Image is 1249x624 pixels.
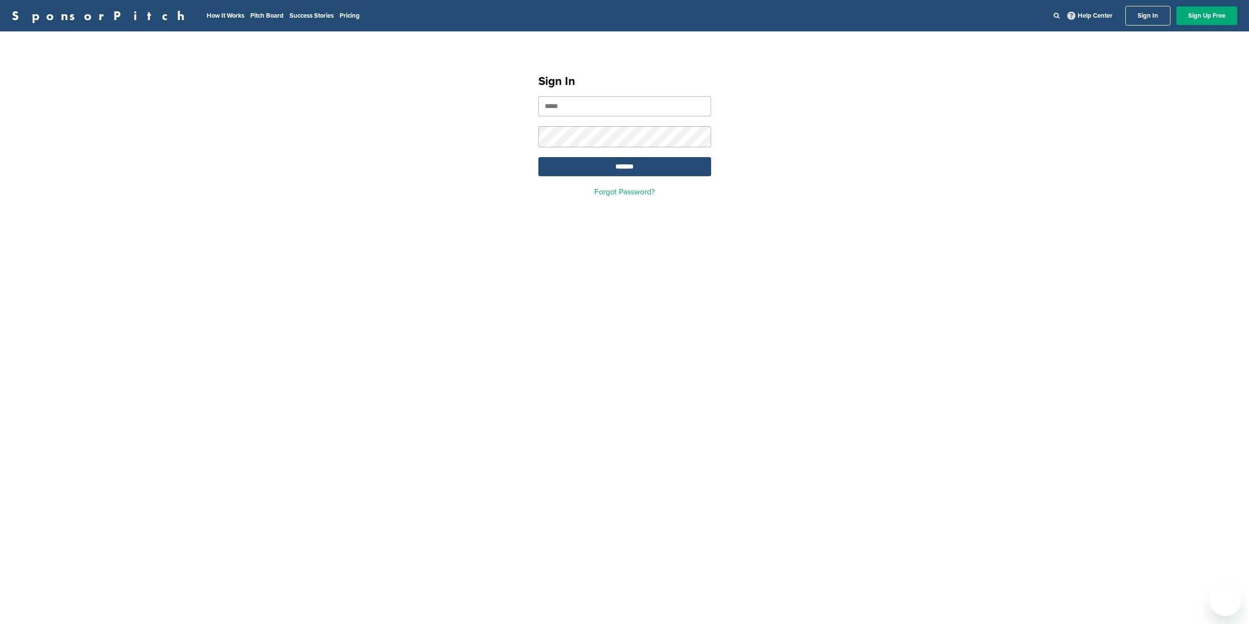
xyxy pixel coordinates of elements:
[250,12,284,20] a: Pitch Board
[1210,585,1241,616] iframe: Button to launch messaging window
[594,187,655,197] a: Forgot Password?
[12,9,191,22] a: SponsorPitch
[1065,10,1115,22] a: Help Center
[340,12,360,20] a: Pricing
[1176,6,1237,25] a: Sign Up Free
[290,12,334,20] a: Success Stories
[538,73,711,90] h1: Sign In
[1125,6,1170,26] a: Sign In
[207,12,244,20] a: How It Works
